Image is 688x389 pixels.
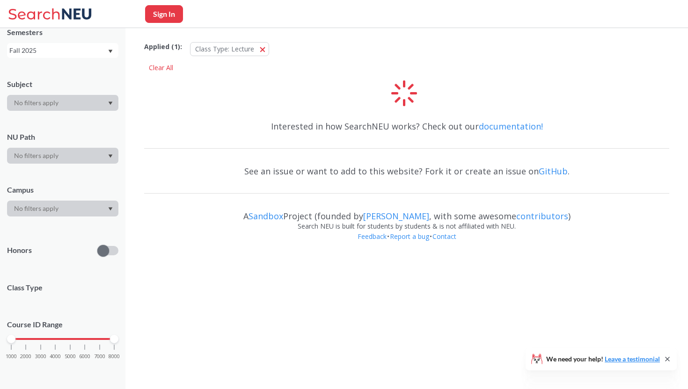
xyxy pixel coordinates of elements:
div: Clear All [144,61,178,75]
span: 1000 [6,354,17,359]
div: Campus [7,185,118,195]
p: Course ID Range [7,319,118,330]
div: • • [144,231,669,256]
button: Sign In [145,5,183,23]
svg: Dropdown arrow [108,101,113,105]
div: See an issue or want to add to this website? Fork it or create an issue on . [144,158,669,185]
div: Interested in how SearchNEU works? Check out our [144,113,669,140]
span: 5000 [65,354,76,359]
a: contributors [516,210,568,222]
svg: Dropdown arrow [108,50,113,53]
svg: Dropdown arrow [108,154,113,158]
div: NU Path [7,132,118,142]
a: Feedback [357,232,387,241]
a: Report a bug [389,232,430,241]
span: Applied ( 1 ): [144,42,182,52]
div: Dropdown arrow [7,95,118,111]
a: GitHub [539,166,568,177]
button: Class Type: Lecture [190,42,269,56]
svg: Dropdown arrow [108,207,113,211]
span: 3000 [35,354,46,359]
span: We need your help! [546,356,660,362]
div: Fall 2025 [9,45,107,56]
div: Dropdown arrow [7,148,118,164]
span: Class Type [7,282,118,293]
div: Dropdown arrow [7,201,118,216]
div: A Project (founded by , with some awesome ) [144,202,669,221]
div: Subject [7,79,118,89]
div: Fall 2025Dropdown arrow [7,43,118,58]
div: Semesters [7,27,118,37]
p: Honors [7,245,32,256]
span: 8000 [109,354,120,359]
span: Class Type: Lecture [195,44,254,53]
span: 4000 [50,354,61,359]
a: [PERSON_NAME] [363,210,429,222]
span: 2000 [20,354,31,359]
div: Search NEU is built for students by students & is not affiliated with NEU. [144,221,669,231]
a: Leave a testimonial [605,355,660,363]
a: documentation! [479,121,543,132]
span: 6000 [79,354,90,359]
span: 7000 [94,354,105,359]
a: Contact [432,232,457,241]
a: Sandbox [249,210,283,222]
